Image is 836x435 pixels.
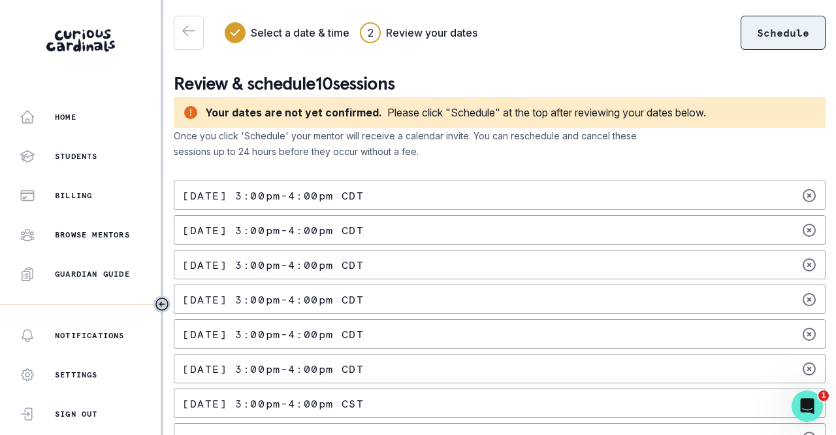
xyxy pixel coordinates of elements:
[55,370,98,380] p: Settings
[182,294,364,305] p: [DATE] 3:00pm - 4:00pm CDT
[174,128,675,160] p: Once you click 'Schedule' your mentor will receive a calendar invite. You can reschedule and canc...
[387,105,706,120] div: Please click "Schedule" at the top after reviewing your dates below.
[55,230,130,240] p: Browse Mentors
[182,225,364,235] p: [DATE] 3:00pm - 4:00pm CDT
[368,25,374,41] div: 2
[741,16,826,50] button: Schedule
[55,112,76,122] p: Home
[386,25,477,41] h3: Review your dates
[55,190,92,201] p: Billing
[174,71,826,97] p: Review & schedule 10 sessions
[55,151,98,162] p: Students
[225,22,477,43] div: Progress
[55,269,130,279] p: Guardian Guide
[251,25,349,41] h3: Select a date & time
[792,391,823,422] iframe: Intercom live chat
[153,296,170,313] button: Toggle sidebar
[182,329,364,339] p: [DATE] 3:00pm - 4:00pm CDT
[55,409,98,419] p: Sign Out
[182,190,364,201] p: [DATE] 3:00pm - 4:00pm CDT
[205,105,382,120] div: Your dates are not yet confirmed.
[182,398,364,409] p: [DATE] 3:00pm - 4:00pm CST
[182,364,364,374] p: [DATE] 3:00pm - 4:00pm CDT
[55,330,125,341] p: Notifications
[46,29,115,52] img: Curious Cardinals Logo
[818,391,829,401] span: 1
[182,260,364,270] p: [DATE] 3:00pm - 4:00pm CDT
